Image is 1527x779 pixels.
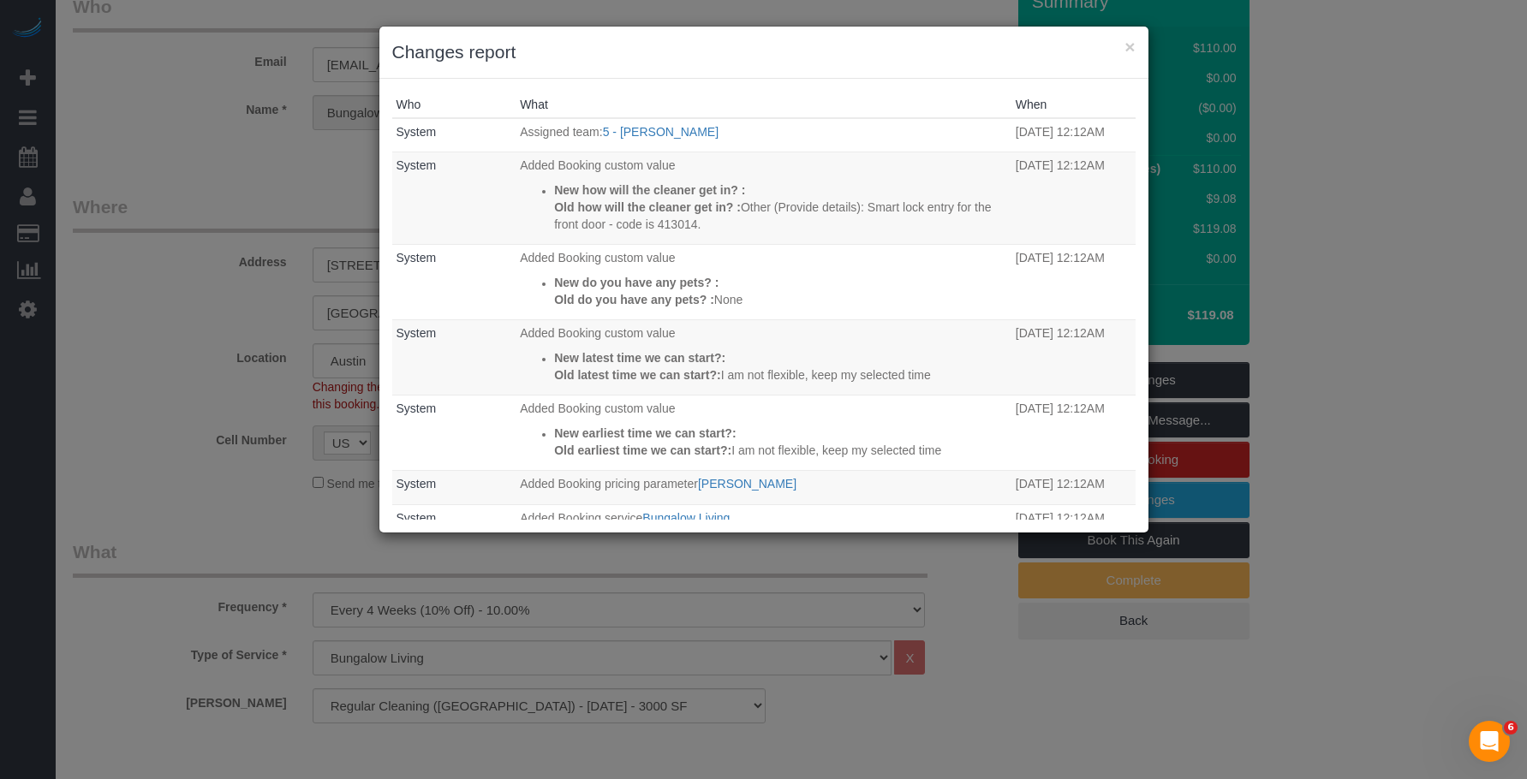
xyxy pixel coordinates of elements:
[554,442,1007,459] p: I am not flexible, keep my selected time
[1011,92,1136,118] th: When
[520,477,698,491] span: Added Booking pricing parameter
[392,504,516,538] td: Who
[520,401,675,415] span: Added Booking custom value
[516,471,1011,505] td: What
[392,320,516,395] td: Who
[516,152,1011,245] td: What
[1011,320,1136,395] td: When
[397,326,437,340] a: System
[392,395,516,471] td: Who
[392,92,516,118] th: Who
[516,92,1011,118] th: What
[554,426,736,440] strong: New earliest time we can start?:
[392,39,1136,65] h3: Changes report
[397,477,437,491] a: System
[603,125,719,139] a: 5 - [PERSON_NAME]
[397,511,437,525] a: System
[1011,504,1136,538] td: When
[1011,395,1136,471] td: When
[554,200,741,214] strong: Old how will the cleaner get in? :
[520,326,675,340] span: Added Booking custom value
[516,320,1011,395] td: What
[397,401,437,415] a: System
[698,477,796,491] a: [PERSON_NAME]
[397,158,437,172] a: System
[392,471,516,505] td: Who
[554,276,719,289] strong: New do you have any pets? :
[520,125,603,139] span: Assigned team:
[554,351,725,365] strong: New latest time we can start?:
[1011,471,1136,505] td: When
[516,245,1011,320] td: What
[392,152,516,245] td: Who
[1011,118,1136,152] td: When
[520,251,675,265] span: Added Booking custom value
[516,395,1011,471] td: What
[1124,38,1135,56] button: ×
[520,511,642,525] span: Added Booking service
[1504,721,1518,734] span: 6
[379,27,1148,532] sui-modal: Changes report
[397,125,437,139] a: System
[1469,721,1510,762] iframe: Intercom live chat
[516,118,1011,152] td: What
[554,183,745,197] strong: New how will the cleaner get in? :
[554,368,721,382] strong: Old latest time we can start?:
[554,291,1007,308] p: None
[642,511,730,525] a: Bungalow Living
[554,199,1007,233] p: Other (Provide details): Smart lock entry for the front door - code is 413014.
[554,293,714,306] strong: Old do you have any pets? :
[554,443,731,457] strong: Old earliest time we can start?:
[397,251,437,265] a: System
[392,245,516,320] td: Who
[1011,152,1136,245] td: When
[1011,245,1136,320] td: When
[520,158,675,172] span: Added Booking custom value
[516,504,1011,538] td: What
[392,118,516,152] td: Who
[554,366,1007,384] p: I am not flexible, keep my selected time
